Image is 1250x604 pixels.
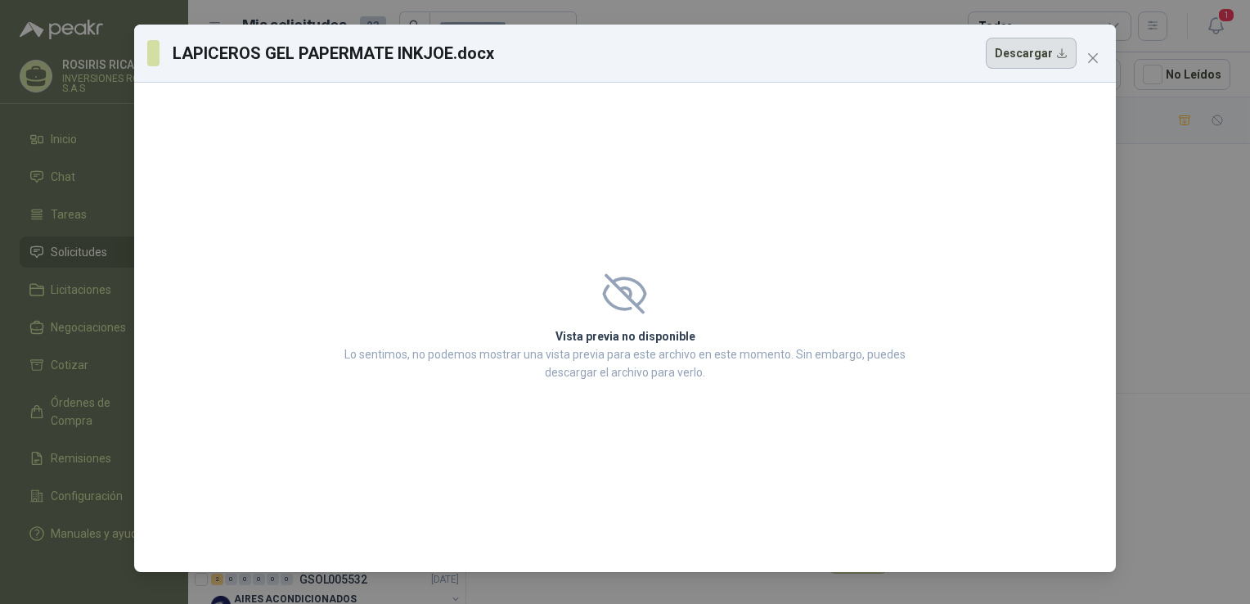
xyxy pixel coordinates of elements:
p: Lo sentimos, no podemos mostrar una vista previa para este archivo en este momento. Sin embargo, ... [339,345,911,381]
button: Close [1080,45,1106,71]
span: close [1086,52,1099,65]
h2: Vista previa no disponible [339,327,911,345]
button: Descargar [986,38,1077,69]
h3: LAPICEROS GEL PAPERMATE INKJOE.docx [173,41,495,65]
